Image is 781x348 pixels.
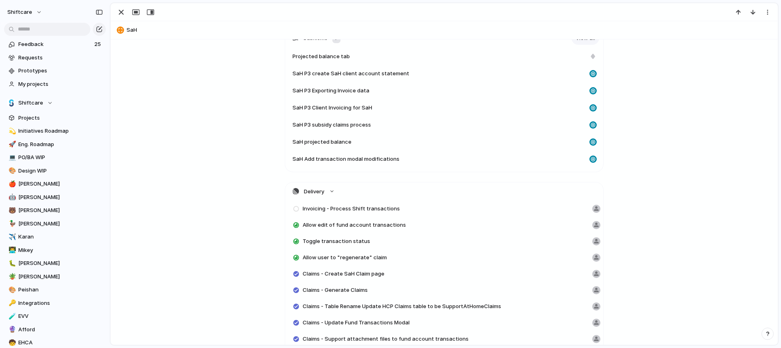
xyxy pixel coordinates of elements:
[303,302,501,311] span: Claims - Table Rename Update HCP Claims table to be SupportAtHomeClaims
[303,270,384,278] span: Claims - Create SaH Claim page
[7,206,15,214] button: 🐻
[9,245,14,255] div: 👨‍💻
[7,233,15,241] button: ✈️
[4,231,106,243] a: ✈️Karan
[288,298,600,315] a: Claims - Table Rename Update HCP Claims table to be SupportAtHomeClaims
[4,112,106,124] a: Projects
[7,286,15,294] button: 🎨
[18,273,103,281] span: [PERSON_NAME]
[9,259,14,268] div: 🐛
[7,326,15,334] button: 🔮
[4,324,106,336] a: 🔮Afford
[9,153,14,162] div: 💻
[4,191,106,204] div: 🤖[PERSON_NAME]
[18,193,103,201] span: [PERSON_NAME]
[285,182,603,201] button: Delivery
[7,312,15,320] button: 🧪
[288,201,600,217] a: Invoicing - Process Shift transactions
[4,178,106,190] a: 🍎[PERSON_NAME]
[18,326,103,334] span: Afford
[18,153,103,162] span: PO/BA WIP
[4,257,106,269] a: 🐛[PERSON_NAME]
[4,165,106,177] a: 🎨Design WIP
[4,310,106,322] a: 🧪EVV
[292,53,350,61] span: Projected balance tab
[114,24,774,37] button: SaH
[9,272,14,281] div: 🪴
[18,339,103,347] span: EHCA
[18,259,103,267] span: [PERSON_NAME]
[18,233,103,241] span: Karan
[7,153,15,162] button: 💻
[4,218,106,230] a: 🦆[PERSON_NAME]
[94,40,103,48] span: 25
[9,206,14,215] div: 🐻
[18,80,103,88] span: My projects
[288,250,600,266] a: Allow user to "regenerate" claim
[9,232,14,242] div: ✈️
[303,286,368,294] span: Claims - Generate Claims
[4,151,106,164] a: 💻PO/BA WIP
[4,284,106,296] a: 🎨Peishan
[7,127,15,135] button: 💫
[18,246,103,254] span: Mikey
[288,282,600,298] a: Claims - Generate Claims
[4,138,106,151] a: 🚀Eng. Roadmap
[7,193,15,201] button: 🤖
[4,297,106,309] div: 🔑Integrations
[4,6,46,19] button: shiftcare
[127,26,774,34] span: SaH
[303,205,400,213] span: Invoicing - Process Shift transactions
[288,331,600,347] a: Claims - Support attachment files to fund account transactions
[7,8,32,16] span: shiftcare
[292,104,372,112] span: SaH P3 Client Invoicing for SaH
[9,140,14,149] div: 🚀
[18,99,43,107] span: Shiftcare
[303,221,406,229] span: Allow edit of fund account transactions
[18,67,103,75] span: Prototypes
[18,114,103,122] span: Projects
[303,335,469,343] span: Claims - Support attachment files to fund account transactions
[18,140,103,149] span: Eng. Roadmap
[18,312,103,320] span: EVV
[7,246,15,254] button: 👨‍💻
[288,233,600,250] a: Toggle transaction status
[288,266,600,282] a: Claims - Create SaH Claim page
[9,219,14,228] div: 🦆
[18,167,103,175] span: Design WIP
[4,271,106,283] a: 🪴[PERSON_NAME]
[292,155,399,163] span: SaH Add transaction modal modifications
[288,315,600,331] a: Claims - Update Fund Transactions Modal
[18,127,103,135] span: Initiatives Roadmap
[4,244,106,256] div: 👨‍💻Mikey
[4,78,106,90] a: My projects
[18,299,103,307] span: Integrations
[9,193,14,202] div: 🤖
[7,220,15,228] button: 🦆
[7,167,15,175] button: 🎨
[4,125,106,137] a: 💫Initiatives Roadmap
[4,38,106,50] a: Feedback25
[7,273,15,281] button: 🪴
[4,204,106,217] a: 🐻[PERSON_NAME]
[18,180,103,188] span: [PERSON_NAME]
[9,285,14,295] div: 🎨
[4,52,106,64] a: Requests
[9,166,14,175] div: 🎨
[4,97,106,109] button: Shiftcare
[292,121,371,129] span: SaH P3 subsidy claims process
[7,339,15,347] button: 🧒
[292,138,351,146] span: SaH projected balance
[292,70,409,78] span: SaH P3 create SaH client account statement
[9,127,14,136] div: 💫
